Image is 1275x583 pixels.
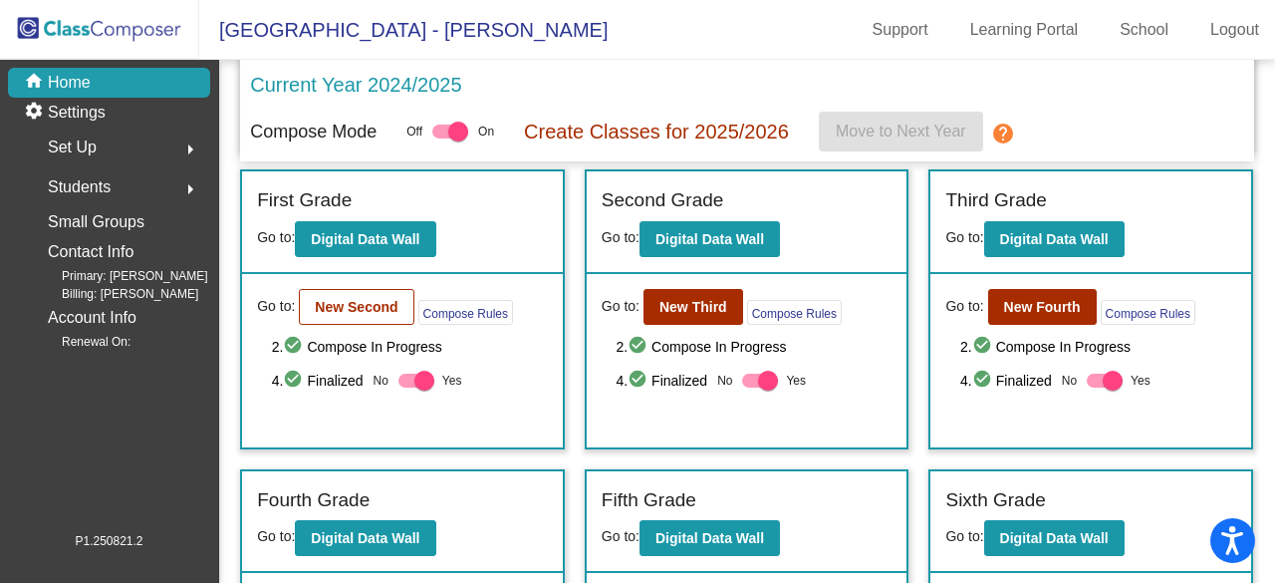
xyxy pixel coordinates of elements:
[655,530,764,546] b: Digital Data Wall
[272,335,548,359] span: 2. Compose In Progress
[857,14,944,46] a: Support
[250,70,461,100] p: Current Year 2024/2025
[984,520,1125,556] button: Digital Data Wall
[616,335,892,359] span: 2. Compose In Progress
[945,486,1045,515] label: Sixth Grade
[295,520,435,556] button: Digital Data Wall
[199,14,608,46] span: [GEOGRAPHIC_DATA] - [PERSON_NAME]
[945,296,983,317] span: Go to:
[48,71,91,95] p: Home
[257,229,295,245] span: Go to:
[747,300,842,325] button: Compose Rules
[655,231,764,247] b: Digital Data Wall
[30,333,130,351] span: Renewal On:
[48,208,144,236] p: Small Groups
[1062,372,1077,390] span: No
[945,229,983,245] span: Go to:
[283,369,307,393] mat-icon: check_circle
[945,528,983,544] span: Go to:
[30,285,198,303] span: Billing: [PERSON_NAME]
[972,369,996,393] mat-icon: check_circle
[819,112,983,151] button: Move to Next Year
[30,267,208,285] span: Primary: [PERSON_NAME]
[478,123,494,141] span: On
[24,71,48,95] mat-icon: home
[639,520,780,556] button: Digital Data Wall
[639,221,780,257] button: Digital Data Wall
[945,186,1046,215] label: Third Grade
[257,486,370,515] label: Fourth Grade
[299,289,413,325] button: New Second
[418,300,513,325] button: Compose Rules
[311,530,419,546] b: Digital Data Wall
[257,186,352,215] label: First Grade
[48,238,133,266] p: Contact Info
[178,177,202,201] mat-icon: arrow_right
[972,335,996,359] mat-icon: check_circle
[954,14,1095,46] a: Learning Portal
[717,372,732,390] span: No
[1101,300,1195,325] button: Compose Rules
[988,289,1097,325] button: New Fourth
[991,122,1015,146] mat-icon: help
[659,299,727,315] b: New Third
[1131,369,1150,393] span: Yes
[406,123,422,141] span: Off
[1000,231,1109,247] b: Digital Data Wall
[48,134,97,161] span: Set Up
[643,289,743,325] button: New Third
[48,101,106,125] p: Settings
[602,528,639,544] span: Go to:
[602,229,639,245] span: Go to:
[836,123,966,140] span: Move to Next Year
[1004,299,1081,315] b: New Fourth
[984,221,1125,257] button: Digital Data Wall
[295,221,435,257] button: Digital Data Wall
[628,335,651,359] mat-icon: check_circle
[48,173,111,201] span: Students
[616,369,707,393] span: 4. Finalized
[602,486,696,515] label: Fifth Grade
[24,101,48,125] mat-icon: settings
[442,369,462,393] span: Yes
[960,335,1236,359] span: 2. Compose In Progress
[272,369,364,393] span: 4. Finalized
[1000,530,1109,546] b: Digital Data Wall
[960,369,1052,393] span: 4. Finalized
[524,117,789,146] p: Create Classes for 2025/2026
[628,369,651,393] mat-icon: check_circle
[178,138,202,161] mat-icon: arrow_right
[257,528,295,544] span: Go to:
[315,299,397,315] b: New Second
[48,304,136,332] p: Account Info
[311,231,419,247] b: Digital Data Wall
[283,335,307,359] mat-icon: check_circle
[1194,14,1275,46] a: Logout
[257,296,295,317] span: Go to:
[250,119,377,146] p: Compose Mode
[374,372,388,390] span: No
[786,369,806,393] span: Yes
[602,186,724,215] label: Second Grade
[602,296,639,317] span: Go to:
[1104,14,1184,46] a: School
